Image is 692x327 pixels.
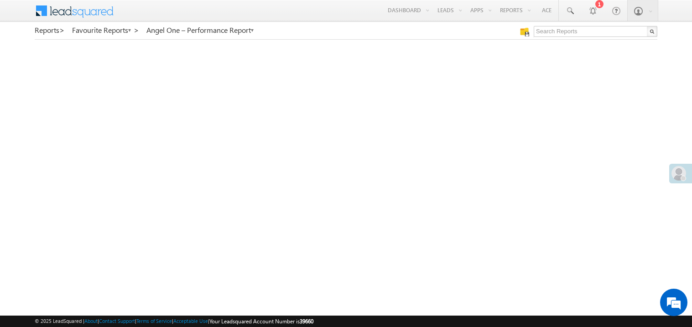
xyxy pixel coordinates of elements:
[59,25,65,35] span: >
[534,26,657,37] input: Search Reports
[99,318,135,324] a: Contact Support
[35,26,65,34] a: Reports>
[84,318,98,324] a: About
[520,27,529,36] img: Manage all your saved reports!
[35,317,313,326] span: © 2025 LeadSquared | | | | |
[72,26,139,34] a: Favourite Reports >
[209,318,313,325] span: Your Leadsquared Account Number is
[134,25,139,35] span: >
[173,318,208,324] a: Acceptable Use
[136,318,172,324] a: Terms of Service
[146,26,255,34] a: Angel One – Performance Report
[300,318,313,325] span: 39660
